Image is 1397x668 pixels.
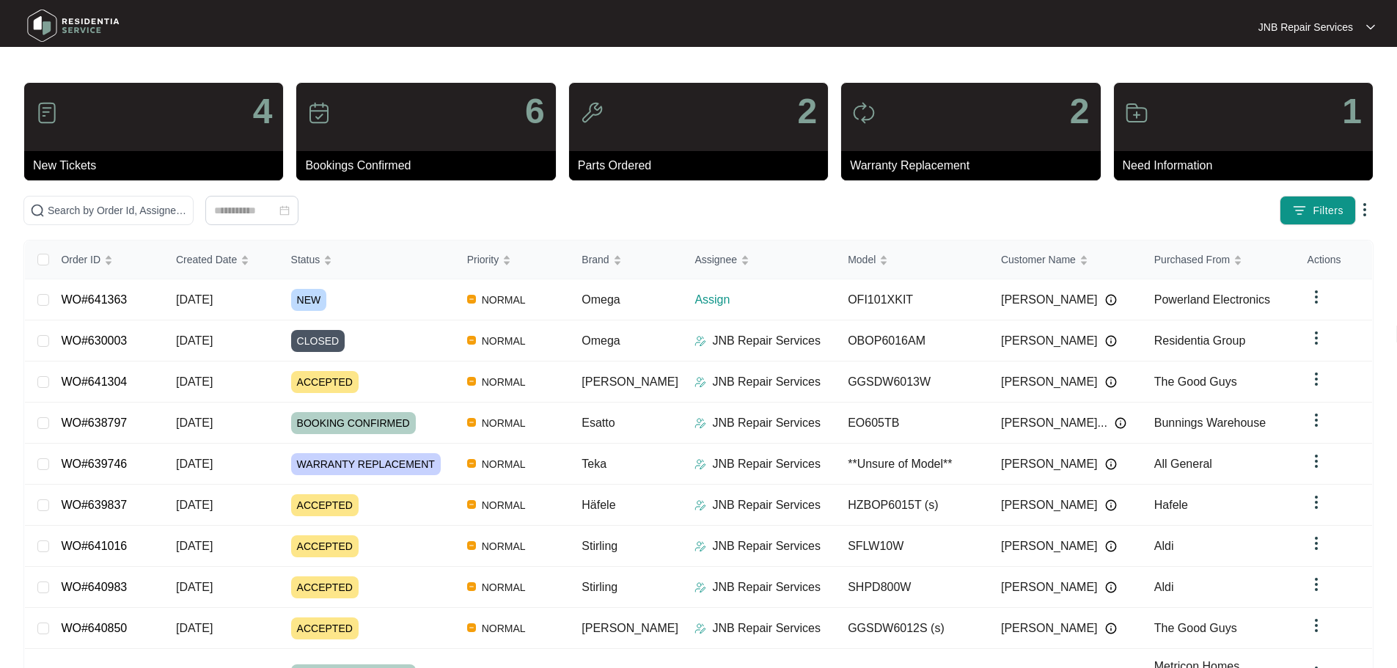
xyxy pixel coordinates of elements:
img: Info icon [1105,294,1117,306]
span: Created Date [176,252,237,268]
img: dropdown arrow [1308,617,1325,634]
span: Filters [1313,203,1343,219]
img: Vercel Logo [467,541,476,550]
span: [PERSON_NAME] [1001,537,1098,555]
img: Assigner Icon [694,581,706,593]
img: icon [35,101,59,125]
span: [DATE] [176,375,213,388]
a: WO#641304 [61,375,127,388]
p: Assign [694,291,836,309]
th: Brand [570,241,683,279]
img: Assigner Icon [694,376,706,388]
p: Warranty Replacement [850,157,1100,175]
img: icon [580,101,604,125]
span: [PERSON_NAME] [1001,332,1098,350]
p: Bookings Confirmed [305,157,555,175]
span: [PERSON_NAME] [1001,291,1098,309]
p: Need Information [1123,157,1373,175]
a: WO#640983 [61,581,127,593]
span: Model [848,252,876,268]
th: Status [279,241,455,279]
p: 2 [1070,94,1090,129]
span: Order ID [61,252,100,268]
span: Customer Name [1001,252,1076,268]
span: NORMAL [476,291,532,309]
img: Vercel Logo [467,336,476,345]
span: [DATE] [176,293,213,306]
span: BOOKING CONFIRMED [291,412,416,434]
span: [PERSON_NAME] [1001,455,1098,473]
img: filter icon [1292,203,1307,218]
a: WO#641016 [61,540,127,552]
img: dropdown arrow [1366,23,1375,31]
p: JNB Repair Services [712,455,821,473]
img: Info icon [1105,335,1117,347]
td: OBOP6016AM [836,320,989,361]
span: WARRANTY REPLACEMENT [291,453,441,475]
span: Priority [467,252,499,268]
img: Info icon [1105,458,1117,470]
td: HZBOP6015T (s) [836,485,989,526]
span: Purchased From [1154,252,1230,268]
span: [DATE] [176,334,213,347]
img: icon [852,101,876,125]
p: 1 [1342,94,1362,129]
span: [DATE] [176,499,213,511]
img: Vercel Logo [467,500,476,509]
img: dropdown arrow [1308,493,1325,511]
span: Assignee [694,252,737,268]
span: Aldi [1154,581,1174,593]
td: OFI101XKIT [836,279,989,320]
span: Hafele [1154,499,1188,511]
img: icon [307,101,331,125]
img: Vercel Logo [467,582,476,591]
img: Vercel Logo [467,623,476,632]
img: Info icon [1105,540,1117,552]
p: JNB Repair Services [1258,20,1353,34]
p: JNB Repair Services [712,332,821,350]
img: Info icon [1105,376,1117,388]
a: WO#640850 [61,622,127,634]
span: Häfele [582,499,615,511]
img: Assigner Icon [694,458,706,470]
th: Purchased From [1143,241,1296,279]
span: NORMAL [476,332,532,350]
img: search-icon [30,203,45,218]
span: ACCEPTED [291,494,359,516]
img: Assigner Icon [694,540,706,552]
th: Order ID [49,241,164,279]
p: Parts Ordered [578,157,828,175]
span: Status [291,252,320,268]
span: All General [1154,458,1212,470]
p: New Tickets [33,157,283,175]
span: [DATE] [176,458,213,470]
span: NORMAL [476,579,532,596]
img: dropdown arrow [1308,288,1325,306]
span: The Good Guys [1154,622,1237,634]
th: Customer Name [989,241,1143,279]
span: Powerland Electronics [1154,293,1270,306]
span: Stirling [582,581,617,593]
span: [PERSON_NAME] [1001,373,1098,391]
img: dropdown arrow [1308,370,1325,388]
img: dropdown arrow [1308,535,1325,552]
span: [PERSON_NAME] [1001,579,1098,596]
span: Aldi [1154,540,1174,552]
span: ACCEPTED [291,535,359,557]
span: [DATE] [176,622,213,634]
span: Teka [582,458,606,470]
img: Info icon [1115,417,1126,429]
span: [PERSON_NAME] [1001,620,1098,637]
th: Assignee [683,241,836,279]
span: Bunnings Warehouse [1154,416,1266,429]
img: dropdown arrow [1308,452,1325,470]
img: dropdown arrow [1308,329,1325,347]
img: Vercel Logo [467,295,476,304]
a: WO#641363 [61,293,127,306]
th: Actions [1296,241,1372,279]
span: NORMAL [476,414,532,432]
img: Assigner Icon [694,335,706,347]
th: Model [836,241,989,279]
img: Info icon [1105,581,1117,593]
img: Assigner Icon [694,417,706,429]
